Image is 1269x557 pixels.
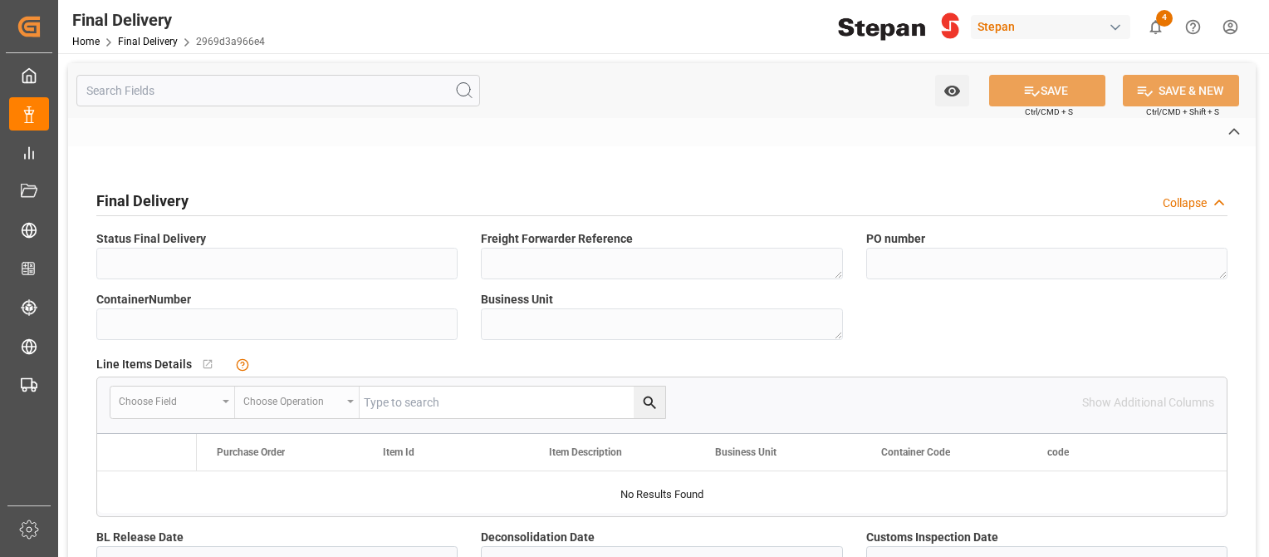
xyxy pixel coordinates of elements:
button: SAVE & NEW [1123,75,1239,106]
a: Final Delivery [118,36,178,47]
div: Choose field [119,390,217,409]
span: BL Release Date [96,529,184,546]
button: show 4 new notifications [1137,8,1174,46]
a: Home [72,36,100,47]
span: PO number [866,230,925,248]
span: Customs Inspection Date [866,529,998,546]
button: Help Center [1174,8,1212,46]
div: Final Delivery [72,7,265,32]
button: Stepan [971,11,1137,42]
span: Deconsolidation Date [481,529,595,546]
button: open menu [235,387,360,418]
span: Item Id [383,446,414,458]
span: Container Code [881,446,950,458]
span: ContainerNumber [96,291,191,308]
span: Ctrl/CMD + S [1025,106,1073,118]
input: Search Fields [76,75,480,106]
div: Choose Operation [243,390,341,409]
div: Stepan [971,15,1130,39]
span: 4 [1156,10,1173,27]
button: open menu [110,387,235,418]
span: Freight Forwarder Reference [481,230,633,248]
div: Collapse [1163,195,1207,212]
span: code [1047,446,1069,458]
span: Line Items Details [96,356,192,373]
span: Status Final Delivery [96,230,206,248]
h2: Final Delivery [96,190,189,212]
input: Type to search [360,387,665,418]
img: Stepan_Company_logo.svg.png_1713531530.png [838,12,959,42]
span: Business Unit [481,291,553,308]
span: Purchase Order [217,446,285,458]
span: Item Description [549,446,622,458]
span: Business Unit [715,446,777,458]
button: open menu [935,75,969,106]
button: search button [634,387,665,418]
span: Ctrl/CMD + Shift + S [1146,106,1219,118]
button: SAVE [989,75,1105,106]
